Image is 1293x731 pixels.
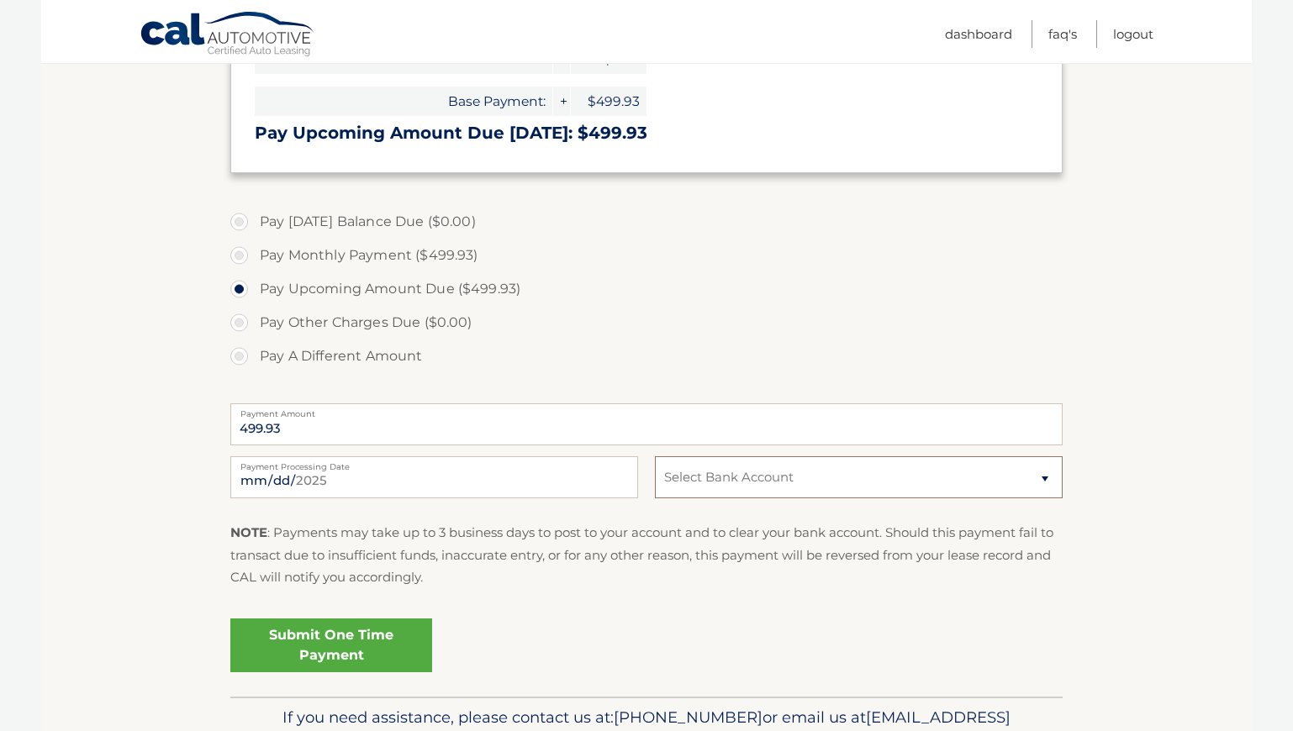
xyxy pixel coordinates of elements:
[230,456,638,470] label: Payment Processing Date
[255,87,552,116] span: Base Payment:
[230,339,1063,373] label: Pay A Different Amount
[230,306,1063,339] label: Pay Other Charges Due ($0.00)
[230,403,1063,445] input: Payment Amount
[571,87,646,116] span: $499.93
[230,618,432,672] a: Submit One Time Payment
[553,87,570,116] span: +
[230,524,267,540] strong: NOTE
[255,123,1038,144] h3: Pay Upcoming Amount Due [DATE]: $499.93
[230,403,1063,417] label: Payment Amount
[230,456,638,498] input: Payment Date
[230,522,1063,588] p: : Payments may take up to 3 business days to post to your account and to clear your bank account....
[140,11,316,60] a: Cal Automotive
[614,707,763,727] span: [PHONE_NUMBER]
[230,205,1063,239] label: Pay [DATE] Balance Due ($0.00)
[1048,20,1077,48] a: FAQ's
[945,20,1012,48] a: Dashboard
[1113,20,1153,48] a: Logout
[230,272,1063,306] label: Pay Upcoming Amount Due ($499.93)
[230,239,1063,272] label: Pay Monthly Payment ($499.93)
